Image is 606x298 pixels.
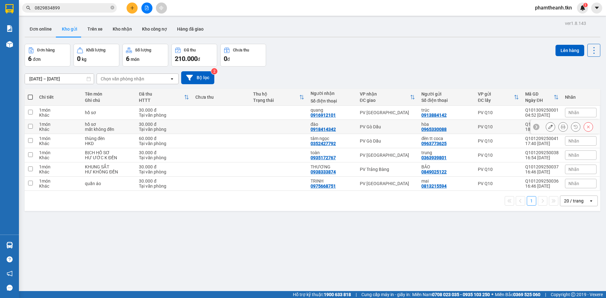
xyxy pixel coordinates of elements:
[85,181,133,186] div: quần áo
[311,136,353,141] div: tâm ngọc
[421,184,447,189] div: 0813215594
[478,98,514,103] div: ĐC lấy
[525,127,559,132] div: 18:34 [DATE]
[39,127,79,132] div: Khác
[85,164,133,169] div: KHUNG SẮT
[139,108,189,113] div: 30.000 đ
[421,141,447,146] div: 0963773625
[6,41,13,48] img: warehouse-icon
[478,138,519,143] div: PV Q10
[25,21,57,37] button: Đơn online
[25,44,70,67] button: Đơn hàng6đơn
[525,184,559,189] div: 16:46 [DATE]
[311,184,336,189] div: 0975668751
[311,155,336,160] div: 0935172767
[211,68,217,74] sup: 2
[220,44,266,67] button: Chưa thu0đ
[311,169,336,174] div: 0938333874
[584,3,586,7] span: 1
[135,48,151,52] div: Số lượng
[360,153,415,158] div: PV [GEOGRAPHIC_DATA]
[564,198,584,204] div: 20 / trang
[85,155,133,160] div: HƯ ƯỚC K ĐỀN
[311,150,353,155] div: toàn
[77,55,80,62] span: 0
[491,293,493,296] span: ⚪️
[39,164,79,169] div: 1 món
[311,113,336,118] div: 0916912101
[39,184,79,189] div: Khác
[85,127,133,132] div: mất không đền
[421,108,472,113] div: trúc
[37,48,55,52] div: Đơn hàng
[311,108,353,113] div: quang
[39,150,79,155] div: 1 món
[565,95,597,100] div: Nhãn
[25,74,94,84] input: Select a date range.
[324,292,351,297] strong: 1900 633 818
[421,122,472,127] div: hòa
[139,150,189,155] div: 30.000 đ
[555,45,584,56] button: Lên hàng
[139,113,189,118] div: Tại văn phòng
[421,150,472,155] div: trung
[39,136,79,141] div: 1 món
[139,164,189,169] div: 30.000 đ
[589,198,594,203] svg: open
[7,256,13,262] span: question-circle
[421,98,472,103] div: Số điện thoại
[525,155,559,160] div: 16:54 [DATE]
[478,167,519,172] div: PV Q10
[594,5,600,11] span: caret-down
[421,91,472,96] div: Người gửi
[139,169,189,174] div: Tại văn phòng
[39,155,79,160] div: Khác
[311,127,336,132] div: 0918414342
[525,113,559,118] div: 04:52 [DATE]
[85,110,133,115] div: hồ sơ
[85,98,133,103] div: Ghi chú
[495,291,540,298] span: Miền Bắc
[568,167,579,172] span: Nhãn
[139,136,189,141] div: 60.000 đ
[421,136,472,141] div: đèn tt coca
[39,141,79,146] div: Khác
[253,98,299,103] div: Trạng thái
[85,169,133,174] div: HƯ KHÔNG ĐỀN
[580,5,585,11] img: icon-new-feature
[513,292,540,297] strong: 0369 525 060
[156,3,167,14] button: aim
[85,91,133,96] div: Tên món
[568,138,579,143] span: Nhãn
[82,21,108,37] button: Trên xe
[136,89,192,106] th: Toggle SortBy
[82,57,86,62] span: kg
[357,89,418,106] th: Toggle SortBy
[198,57,200,62] span: đ
[421,127,447,132] div: 0965330088
[525,91,554,96] div: Mã GD
[141,3,152,14] button: file-add
[311,91,353,96] div: Người nhận
[525,122,559,127] div: Q101209250045
[39,122,79,127] div: 1 món
[110,6,114,9] span: close-circle
[360,138,415,143] div: PV Gò Dầu
[527,196,536,206] button: 1
[26,6,31,10] span: search
[545,291,546,298] span: |
[86,48,105,52] div: Khối lượng
[74,44,119,67] button: Khối lượng0kg
[122,44,168,67] button: Số lượng6món
[108,21,137,37] button: Kho nhận
[253,91,299,96] div: Thu hộ
[568,181,579,186] span: Nhãn
[145,6,149,10] span: file-add
[546,122,555,131] div: Sửa đơn hàng
[137,21,172,37] button: Kho công nợ
[421,169,447,174] div: 0849025122
[110,5,114,11] span: close-circle
[583,3,588,7] sup: 1
[7,271,13,277] span: notification
[184,48,196,52] div: Đã thu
